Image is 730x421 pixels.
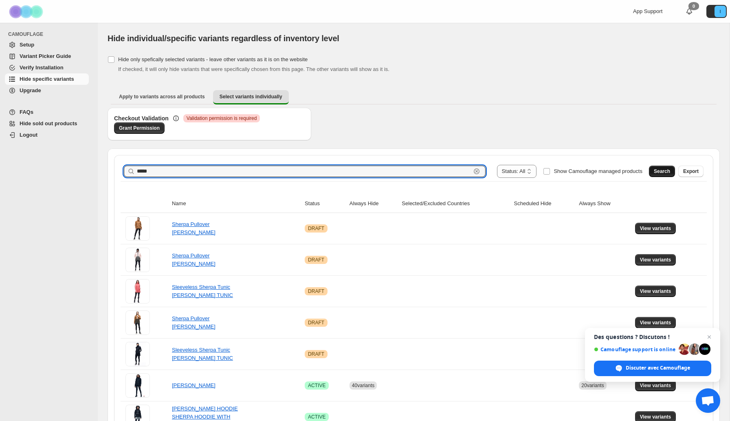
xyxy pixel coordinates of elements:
button: Clear [473,167,481,175]
span: Select variants individually [220,93,282,100]
a: Sherpa Pullover [PERSON_NAME] [172,253,215,267]
span: Hide sold out products [20,120,77,126]
img: Camouflage [7,0,47,23]
th: Name [169,195,302,213]
a: FAQs [5,106,89,118]
h3: Checkout Validation [114,114,169,122]
span: Avatar with initials I [715,6,726,17]
th: Always Show [576,195,632,213]
button: Avatar with initials I [706,5,727,18]
span: Discuter avec Camouflage [626,364,690,372]
span: Logout [20,132,37,138]
span: View variants [640,319,671,326]
span: CAMOUFLAGE [8,31,92,38]
span: Validation permission is required [187,115,257,122]
a: Hide specific variants [5,73,89,85]
button: Apply to variants across all products [112,90,211,103]
a: Setup [5,39,89,51]
th: Selected/Excluded Countries [399,195,511,213]
span: Setup [20,42,34,48]
span: FAQs [20,109,33,115]
a: 0 [685,7,693,16]
span: ACTIVE [308,382,325,389]
a: Logout [5,129,89,141]
text: I [719,9,721,14]
span: Hide individual/specific variants regardless of inventory level [108,34,339,43]
span: 20 variants [581,383,604,388]
span: Hide specific variants [20,76,74,82]
a: Upgrade [5,85,89,96]
span: Search [654,168,670,175]
span: View variants [640,414,671,420]
span: View variants [640,382,671,389]
a: Sherpa Pullover [PERSON_NAME] [172,315,215,330]
span: Camouflage support is online [594,346,676,352]
div: Discuter avec Camouflage [594,361,711,376]
span: If checked, it will only hide variants that were specifically chosen from this page. The other va... [118,66,389,72]
button: View variants [635,254,676,266]
a: Sherpa Pullover [PERSON_NAME] [172,221,215,235]
span: 40 variants [352,383,374,388]
span: App Support [633,8,662,14]
th: Always Hide [347,195,399,213]
span: DRAFT [308,319,324,326]
a: Hide sold out products [5,118,89,129]
span: Fermer le chat [704,332,714,342]
span: Verify Installation [20,64,64,71]
span: DRAFT [308,288,324,295]
button: View variants [635,380,676,391]
button: Select variants individually [213,90,289,104]
a: [PERSON_NAME] [172,382,215,388]
span: Variant Picker Guide [20,53,71,59]
button: View variants [635,317,676,328]
button: Search [649,166,675,177]
span: View variants [640,257,671,263]
a: Verify Installation [5,62,89,73]
span: Des questions ? Discutons ! [594,334,711,340]
button: View variants [635,286,676,297]
span: Export [683,168,699,175]
a: Grant Permission [114,122,165,134]
div: Ouvrir le chat [696,388,720,413]
span: DRAFT [308,257,324,263]
button: Export [678,166,704,177]
span: Show Camouflage managed products [554,168,642,174]
div: 0 [688,2,699,10]
span: DRAFT [308,351,324,357]
span: View variants [640,288,671,295]
span: View variants [640,225,671,232]
span: Hide only spefically selected variants - leave other variants as it is on the website [118,56,308,62]
a: Variant Picker Guide [5,51,89,62]
th: Status [302,195,347,213]
span: DRAFT [308,225,324,232]
span: ACTIVE [308,414,325,420]
span: Grant Permission [119,125,160,131]
button: View variants [635,223,676,234]
span: Upgrade [20,87,41,93]
a: Sleeveless Sherpa Tunic [PERSON_NAME] TUNIC [172,284,233,298]
th: Scheduled Hide [512,195,577,213]
a: Sleeveless Sherpa Tunic [PERSON_NAME] TUNIC [172,347,233,361]
span: Apply to variants across all products [119,93,205,100]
